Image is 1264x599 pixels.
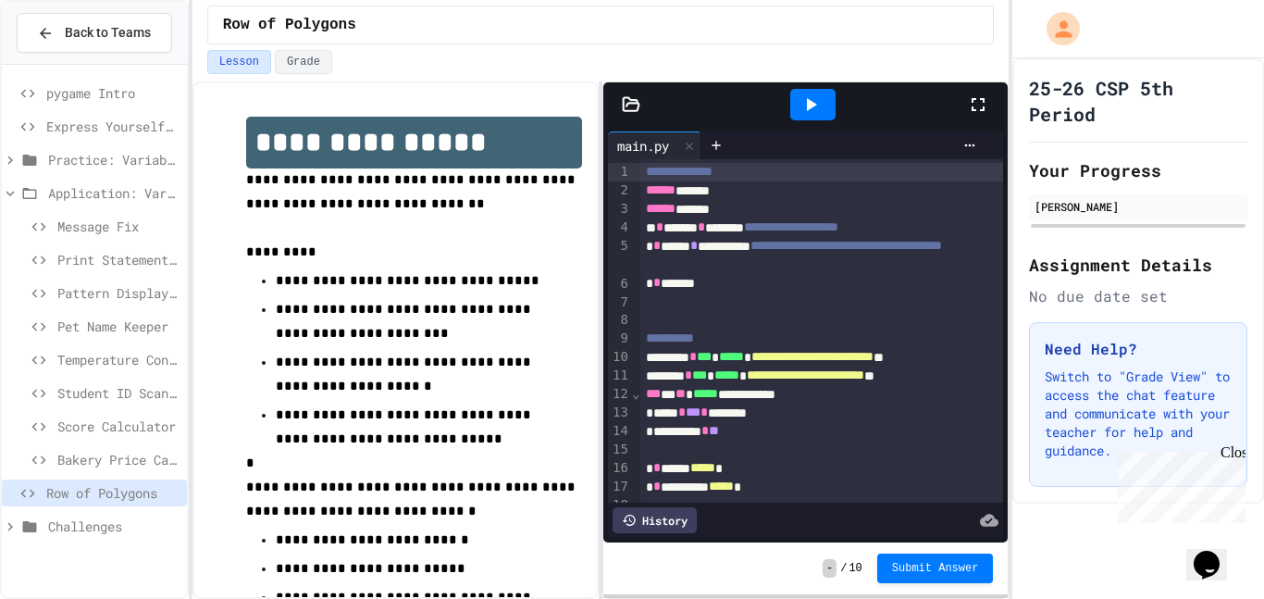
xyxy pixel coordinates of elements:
[892,561,979,576] span: Submit Answer
[1035,198,1242,215] div: [PERSON_NAME]
[608,218,631,237] div: 4
[223,14,356,36] span: Row of Polygons
[608,136,678,156] div: main.py
[275,50,332,74] button: Grade
[57,317,180,336] span: Pet Name Keeper
[1186,525,1245,580] iframe: chat widget
[613,507,697,533] div: History
[631,386,640,401] span: Fold line
[57,217,180,236] span: Message Fix
[7,7,128,118] div: Chat with us now!Close
[608,200,631,218] div: 3
[823,559,836,578] span: -
[877,554,994,583] button: Submit Answer
[57,417,180,436] span: Score Calculator
[608,131,701,159] div: main.py
[1110,444,1245,523] iframe: chat widget
[1029,285,1247,307] div: No due date set
[1045,368,1232,460] p: Switch to "Grade View" to access the chat feature and communicate with your teacher for help and ...
[608,348,631,367] div: 10
[608,478,631,496] div: 17
[48,517,180,536] span: Challenges
[608,330,631,348] div: 9
[608,459,631,478] div: 16
[608,496,631,515] div: 18
[608,422,631,441] div: 14
[1029,252,1247,278] h2: Assignment Details
[840,561,847,576] span: /
[48,183,180,203] span: Application: Variables/Print
[608,293,631,312] div: 7
[65,23,151,43] span: Back to Teams
[57,383,180,403] span: Student ID Scanner
[608,367,631,385] div: 11
[46,83,180,103] span: pygame Intro
[17,13,172,53] button: Back to Teams
[608,275,631,293] div: 6
[57,450,180,469] span: Bakery Price Calculator
[608,237,631,274] div: 5
[48,150,180,169] span: Practice: Variables/Print
[608,385,631,404] div: 12
[608,441,631,459] div: 15
[849,561,861,576] span: 10
[46,117,180,136] span: Express Yourself in Python!
[46,483,180,503] span: Row of Polygons
[57,350,180,369] span: Temperature Converter
[57,283,180,303] span: Pattern Display Challenge
[207,50,271,74] button: Lesson
[57,250,180,269] span: Print Statement Repair
[1045,338,1232,360] h3: Need Help?
[1029,75,1247,127] h1: 25-26 CSP 5th Period
[608,163,631,181] div: 1
[1027,7,1084,50] div: My Account
[608,181,631,200] div: 2
[608,311,631,330] div: 8
[608,404,631,422] div: 13
[1029,157,1247,183] h2: Your Progress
